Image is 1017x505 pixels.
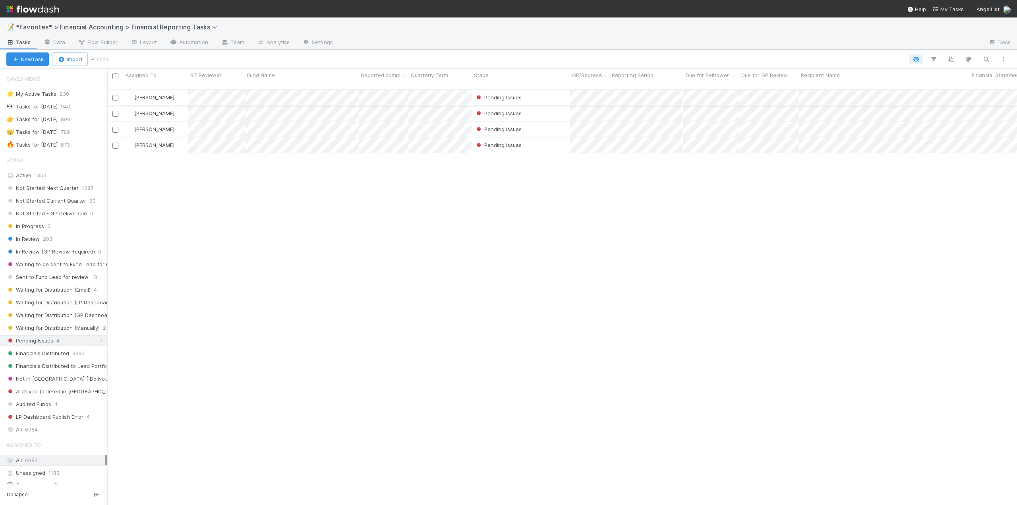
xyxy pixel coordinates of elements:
[48,468,60,478] span: 1183
[475,126,522,132] span: Pending Issues
[112,127,118,133] input: Toggle Row Selected
[6,152,23,168] span: Stage
[56,336,60,346] span: 4
[475,125,522,133] div: Pending Issues
[6,259,123,269] span: Waiting to be sent to Fund Lead for review
[907,5,926,13] div: Help
[6,71,41,87] span: Saved Views
[474,71,489,79] span: Stage
[25,425,38,435] span: 6984
[6,103,14,110] span: 👀
[741,71,788,79] span: Due for GP Review
[82,183,93,193] span: 1087
[47,221,50,231] span: 5
[6,323,100,333] span: Waiting for Distribution (Manually)
[932,6,964,12] span: My Tasks
[90,209,93,219] span: 0
[572,71,607,79] span: GP/Representative wants to review
[89,196,96,206] span: 30
[475,94,522,101] span: Pending Issues
[61,140,78,150] span: 873
[6,399,51,409] span: Audited Funds
[6,374,121,384] span: Not in [GEOGRAPHIC_DATA] [ Do Nothing ]
[35,172,46,178] span: 1355
[6,183,79,193] span: Not Started Next Quarter
[932,5,964,13] a: My Tasks
[6,285,91,295] span: Waiting for Distribution (Email)
[361,71,406,79] span: Reported completed by
[134,94,174,101] span: [PERSON_NAME]
[247,71,275,79] span: Fund Name
[91,55,108,62] small: 4 tasks
[163,37,215,49] a: Automation
[112,143,118,149] input: Toggle Row Selected
[124,37,163,49] a: Layout
[6,170,105,180] div: Active
[982,37,1017,49] a: Docs
[6,412,83,422] span: LP Dashboard Publish Error
[6,425,105,435] div: All
[6,52,49,66] button: NewTask
[215,37,251,49] a: Team
[6,128,14,135] span: 👑
[127,94,133,101] img: avatar_c0d2ec3f-77e2-40ea-8107-ee7bdb5edede.png
[6,387,122,397] span: Archived (deleted in [GEOGRAPHIC_DATA])
[6,336,53,346] span: Pending Issues
[6,437,41,453] span: Assigned To
[127,126,133,132] img: avatar_e5ec2f5b-afc7-4357-8cf1-2139873d70b1.png
[78,38,118,46] span: Flow Builder
[475,142,522,148] span: Pending Issues
[37,37,72,49] a: Data
[126,109,174,117] div: [PERSON_NAME]
[16,23,221,31] span: *Favorites* > Financial Accounting > Financial Reporting Tasks
[801,71,840,79] span: Recipient Name
[112,111,118,117] input: Toggle Row Selected
[6,38,31,46] span: Tasks
[72,37,124,49] a: Flow Builder
[134,126,174,132] span: [PERSON_NAME]
[475,109,522,117] div: Pending Issues
[103,323,106,333] span: 2
[6,116,14,122] span: 👉
[126,71,157,79] span: Assigned To
[126,125,174,133] div: [PERSON_NAME]
[6,348,69,358] span: Financials Distributed
[6,482,14,490] img: avatar_17610dbf-fae2-46fa-90b6-017e9223b3c9.png
[112,95,118,101] input: Toggle Row Selected
[98,247,101,257] span: 0
[6,23,14,30] span: 📝
[6,102,58,112] div: Tasks for [DATE]
[17,482,57,489] span: [PERSON_NAME]
[72,348,85,358] span: 3944
[94,285,97,295] span: 4
[60,89,77,99] span: 230
[61,127,78,137] span: 789
[190,71,222,79] span: BT Reviewer
[6,272,89,282] span: Sent to Fund Lead for review
[6,2,59,16] img: logo-inverted-e16ddd16eac7371096b0.svg
[6,140,58,150] div: Tasks for [DATE]
[6,455,105,465] div: All
[6,221,44,231] span: In Progress
[6,127,58,137] div: Tasks for [DATE]
[6,141,14,148] span: 🔥
[43,234,52,244] span: 203
[6,89,56,99] div: My Active Tasks
[686,71,737,79] span: Due for Belltower Review
[6,361,112,371] span: Financials Distributed to Lead Portfolio
[1003,6,1011,14] img: avatar_705f3a58-2659-4f93-91ad-7a5be837418b.png
[6,298,113,308] span: Waiting for Distribution (LP Dashboard)
[475,93,522,101] div: Pending Issues
[475,110,522,116] span: Pending Issues
[6,468,105,478] div: Unassigned
[251,37,296,49] a: Analytics
[7,491,28,498] span: Collapse
[296,37,339,49] a: Settings
[52,52,88,66] button: Import
[112,73,118,79] input: Toggle All Rows Selected
[411,71,448,79] span: Quarterly Term
[127,142,133,148] img: avatar_c0d2ec3f-77e2-40ea-8107-ee7bdb5edede.png
[87,412,90,422] span: 4
[25,457,38,463] span: 6984
[126,93,174,101] div: [PERSON_NAME]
